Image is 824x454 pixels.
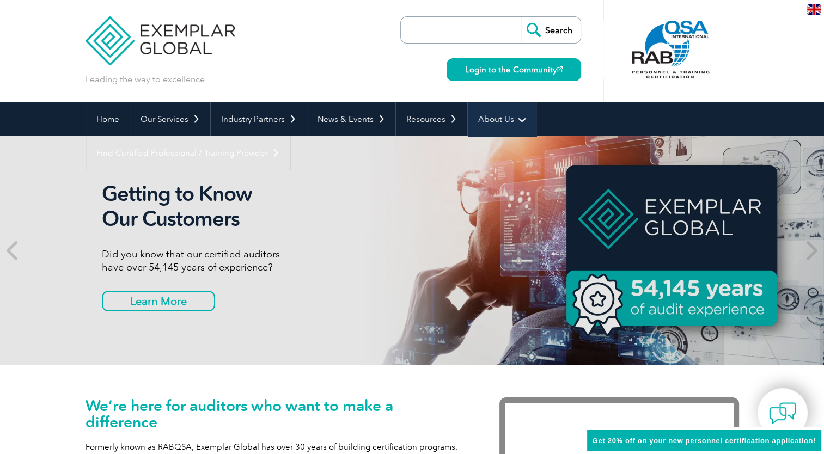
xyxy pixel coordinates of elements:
span: Get 20% off on your new personnel certification application! [593,437,816,445]
img: contact-chat.png [769,400,796,427]
img: en [807,4,821,15]
a: About Us [468,102,536,136]
h1: We’re here for auditors who want to make a difference [86,397,467,430]
a: Home [86,102,130,136]
img: open_square.png [557,66,563,72]
p: Leading the way to excellence [86,73,205,85]
a: Our Services [130,102,210,136]
a: News & Events [307,102,395,136]
input: Search [521,17,581,43]
a: Industry Partners [211,102,307,136]
a: Resources [396,102,467,136]
h2: Getting to Know Our Customers [102,181,510,231]
p: Did you know that our certified auditors have over 54,145 years of experience? [102,248,510,274]
a: Learn More [102,291,215,311]
a: Login to the Community [447,58,581,81]
a: Find Certified Professional / Training Provider [86,136,290,170]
